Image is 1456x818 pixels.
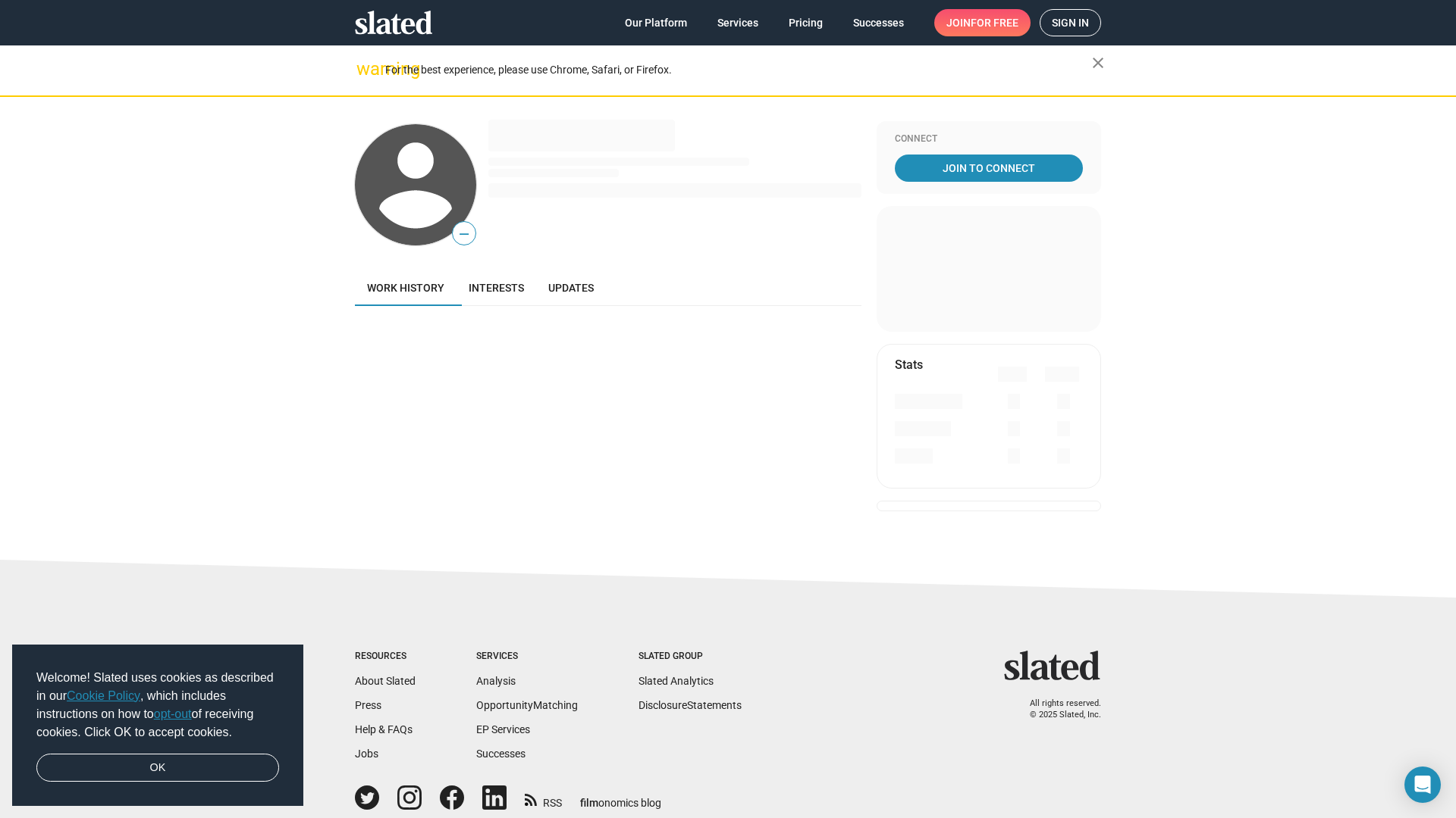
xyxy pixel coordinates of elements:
[367,282,444,294] span: Work history
[36,669,279,742] span: Welcome! Slated uses cookies as described in our , which includes instructions on how to of recei...
[355,270,457,306] a: Work history
[1089,54,1107,72] mat-icon: close
[898,155,1080,182] span: Join To Connect
[548,282,594,294] span: Updates
[580,797,598,809] span: film
[355,723,413,735] a: Help & FAQs
[639,699,742,711] a: DisclosureStatements
[476,723,530,735] a: EP Services
[1404,766,1441,803] div: Open Intercom Messenger
[853,9,904,36] span: Successes
[476,748,526,760] a: Successes
[934,9,1031,36] a: Joinfor free
[705,9,770,36] a: Services
[355,675,416,687] a: About Slated
[1040,9,1101,36] a: Sign in
[355,699,381,711] a: Press
[36,754,279,782] a: dismiss cookie message
[895,133,1083,145] div: Connect
[12,645,303,807] div: cookieconsent
[895,357,923,373] mat-card-title: Stats
[625,9,687,36] span: Our Platform
[355,748,378,760] a: Jobs
[946,9,1018,36] span: Join
[525,787,562,810] a: RSS
[639,675,714,687] a: Slated Analytics
[777,9,835,36] a: Pricing
[717,9,758,36] span: Services
[639,651,742,663] div: Slated Group
[457,270,536,306] a: Interests
[453,224,475,244] span: —
[476,675,516,687] a: Analysis
[580,784,661,810] a: filmonomics blog
[355,651,416,663] div: Resources
[971,9,1018,36] span: for free
[841,9,916,36] a: Successes
[154,707,192,720] a: opt-out
[469,282,524,294] span: Interests
[67,689,140,702] a: Cookie Policy
[789,9,823,36] span: Pricing
[613,9,699,36] a: Our Platform
[385,60,1092,80] div: For the best experience, please use Chrome, Safari, or Firefox.
[476,651,578,663] div: Services
[476,699,578,711] a: OpportunityMatching
[895,155,1083,182] a: Join To Connect
[1014,698,1101,720] p: All rights reserved. © 2025 Slated, Inc.
[356,60,375,78] mat-icon: warning
[1052,10,1089,36] span: Sign in
[536,270,606,306] a: Updates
